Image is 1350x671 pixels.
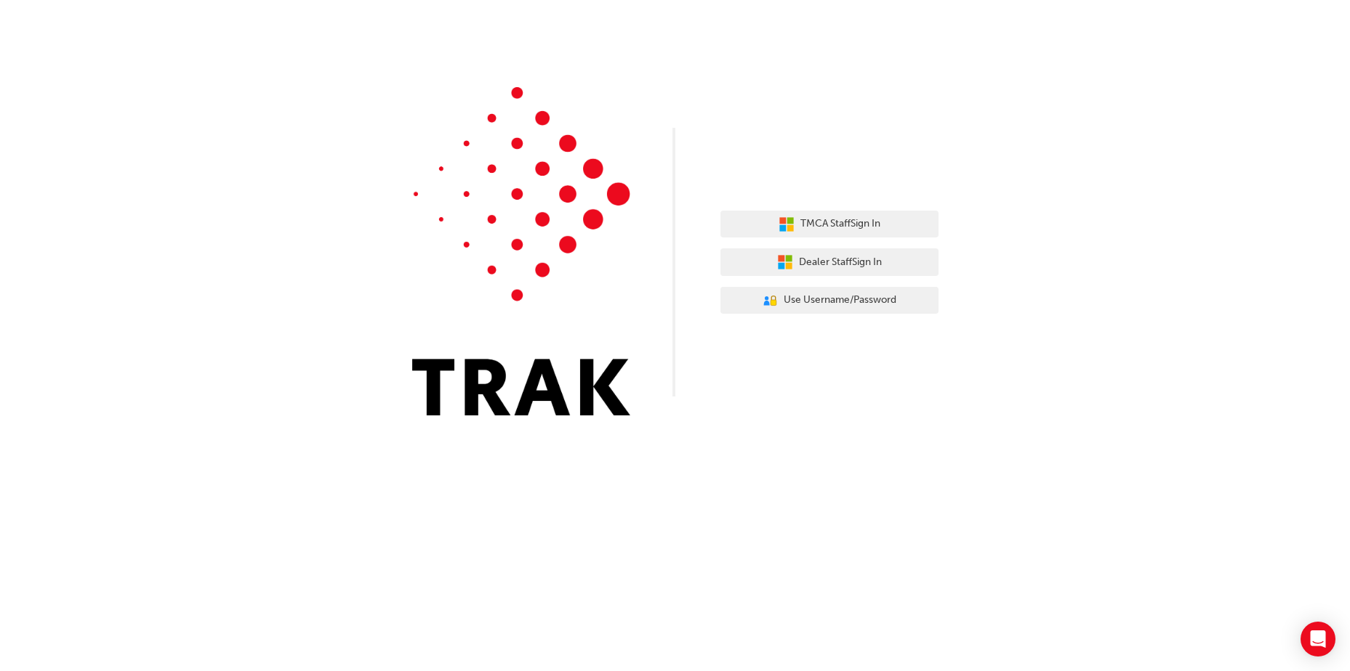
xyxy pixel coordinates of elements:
[412,87,630,415] img: Trak
[720,248,939,276] button: Dealer StaffSign In
[784,292,896,309] span: Use Username/Password
[800,216,880,232] span: TMCA Staff Sign In
[720,211,939,238] button: TMCA StaffSign In
[720,287,939,314] button: Use Username/Password
[1301,622,1335,656] div: Open Intercom Messenger
[799,254,882,271] span: Dealer Staff Sign In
